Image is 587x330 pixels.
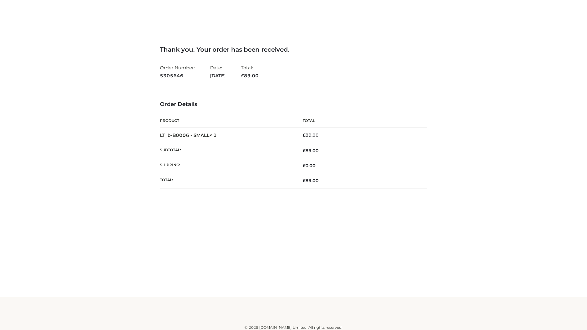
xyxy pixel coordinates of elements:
[160,101,427,108] h3: Order Details
[241,73,244,79] span: £
[303,132,305,138] span: £
[160,132,217,138] strong: LT_b-B0006 - SMALL
[209,132,217,138] strong: × 1
[303,178,319,183] span: 89.00
[293,114,427,128] th: Total
[303,132,319,138] bdi: 89.00
[303,148,305,153] span: £
[241,62,259,81] li: Total:
[303,163,305,168] span: £
[303,163,316,168] bdi: 0.00
[160,158,293,173] th: Shipping:
[303,148,319,153] span: 89.00
[160,72,195,80] strong: 5305646
[210,62,226,81] li: Date:
[160,46,427,53] h3: Thank you. Your order has been received.
[160,143,293,158] th: Subtotal:
[303,178,305,183] span: £
[160,114,293,128] th: Product
[160,62,195,81] li: Order Number:
[241,73,259,79] span: 89.00
[210,72,226,80] strong: [DATE]
[160,173,293,188] th: Total:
